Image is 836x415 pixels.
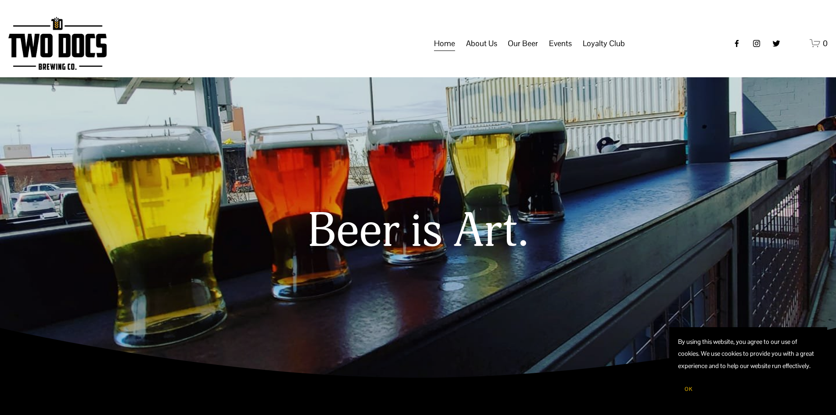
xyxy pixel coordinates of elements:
p: By using this website, you agree to our use of cookies. We use cookies to provide you with a grea... [678,336,818,372]
span: Events [549,36,572,51]
span: OK [685,386,692,393]
a: 0 items in cart [810,38,828,49]
a: folder dropdown [583,35,625,52]
a: Facebook [732,39,741,48]
a: Home [434,35,455,52]
section: Cookie banner [669,327,827,406]
span: About Us [466,36,497,51]
a: folder dropdown [466,35,497,52]
img: Two Docs Brewing Co. [8,17,107,70]
span: Loyalty Club [583,36,625,51]
a: folder dropdown [508,35,538,52]
h1: Beer is Art. [111,205,725,258]
a: instagram-unauth [752,39,761,48]
a: folder dropdown [549,35,572,52]
a: twitter-unauth [772,39,781,48]
button: OK [678,381,699,397]
span: 0 [823,38,828,48]
span: Our Beer [508,36,538,51]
